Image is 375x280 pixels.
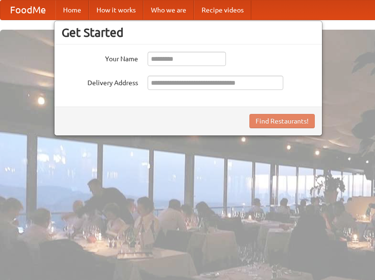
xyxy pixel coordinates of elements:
[62,76,138,88] label: Delivery Address
[194,0,251,20] a: Recipe videos
[249,114,315,128] button: Find Restaurants!
[62,25,315,40] h3: Get Started
[0,0,55,20] a: FoodMe
[89,0,143,20] a: How it works
[143,0,194,20] a: Who we are
[62,52,138,64] label: Your Name
[55,0,89,20] a: Home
